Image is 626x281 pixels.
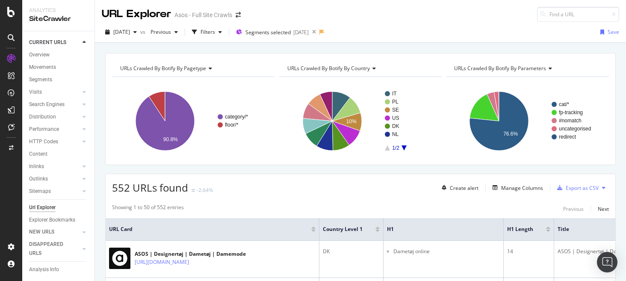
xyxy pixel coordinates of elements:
[29,7,88,14] div: Analytics
[225,122,239,128] text: floor/*
[29,187,80,196] a: Sitemaps
[29,75,52,84] div: Segments
[323,248,380,255] div: DK
[29,38,80,47] a: CURRENT URLS
[446,84,607,158] svg: A chart.
[392,123,399,129] text: DK
[135,250,246,258] div: ASOS | Designertøj | Dametøj | Damemode
[392,99,399,105] text: PL
[29,88,80,97] a: Visits
[392,145,399,151] text: 1/2
[29,88,42,97] div: Visits
[29,203,89,212] a: Url Explorer
[192,189,195,192] img: Equal
[608,28,619,35] div: Save
[109,248,130,269] img: main image
[29,265,89,274] a: Analysis Info
[597,25,619,39] button: Save
[323,225,363,233] span: country Level 1
[29,203,56,212] div: Url Explorer
[163,136,178,142] text: 90.8%
[454,65,546,72] span: URLs Crawled By Botify By parameters
[597,252,617,272] div: Open Intercom Messenger
[112,180,188,195] span: 552 URLs found
[392,107,399,113] text: SE
[29,112,56,121] div: Distribution
[537,7,619,22] input: Find a URL
[566,184,599,192] div: Export as CSV
[29,112,80,121] a: Distribution
[559,101,569,107] text: cat/*
[29,216,89,225] a: Explorer Bookmarks
[29,175,48,183] div: Outlinks
[598,205,609,213] div: Next
[197,186,213,194] div: -2.64%
[29,14,88,24] div: SiteCrawler
[29,137,58,146] div: HTTP Codes
[112,204,184,214] div: Showing 1 to 50 of 552 entries
[29,228,80,237] a: NEW URLS
[29,100,80,109] a: Search Engines
[29,50,89,59] a: Overview
[140,28,147,35] span: vs
[293,29,309,36] div: [DATE]
[29,150,47,159] div: Content
[450,184,478,192] div: Create alert
[29,150,89,159] a: Content
[29,38,66,47] div: CURRENT URLS
[29,63,89,72] a: Movements
[225,114,248,120] text: category/*
[392,115,399,121] text: US
[29,137,80,146] a: HTTP Codes
[201,28,215,35] div: Filters
[507,225,533,233] span: H1 Length
[392,91,397,97] text: IT
[279,84,440,158] svg: A chart.
[559,109,583,115] text: fp-tracking
[236,12,241,18] div: arrow-right-arrow-left
[29,63,56,72] div: Movements
[147,28,171,35] span: Previous
[598,204,609,214] button: Next
[559,134,576,140] text: redirect
[393,248,500,255] li: Dametøj online
[233,25,309,39] button: Segments selected[DATE]
[118,62,267,75] h4: URLs Crawled By Botify By pagetype
[392,131,399,137] text: NL
[245,29,291,36] span: Segments selected
[501,184,543,192] div: Manage Columns
[29,216,75,225] div: Explorer Bookmarks
[29,100,65,109] div: Search Engines
[438,181,478,195] button: Create alert
[29,240,80,258] a: DISAPPEARED URLS
[135,258,189,266] a: [URL][DOMAIN_NAME]
[489,183,543,193] button: Manage Columns
[29,265,59,274] div: Analysis Info
[29,125,59,134] div: Performance
[29,228,54,237] div: NEW URLS
[29,187,51,196] div: Sitemaps
[29,162,44,171] div: Inlinks
[113,28,130,35] span: 2025 Aug. 26th
[189,25,225,39] button: Filters
[554,181,599,195] button: Export as CSV
[174,11,232,19] div: Asos - Full Site Crawls
[29,75,89,84] a: Segments
[112,84,273,158] div: A chart.
[559,118,582,124] text: #nomatch
[387,225,487,233] span: H1
[559,126,591,132] text: uncategorised
[29,162,80,171] a: Inlinks
[29,125,80,134] a: Performance
[563,204,584,214] button: Previous
[287,65,370,72] span: URLs Crawled By Botify By country
[147,25,181,39] button: Previous
[120,65,206,72] span: URLs Crawled By Botify By pagetype
[452,62,601,75] h4: URLs Crawled By Botify By parameters
[346,118,356,124] text: 10%
[563,205,584,213] div: Previous
[286,62,434,75] h4: URLs Crawled By Botify By country
[503,131,518,137] text: 76.6%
